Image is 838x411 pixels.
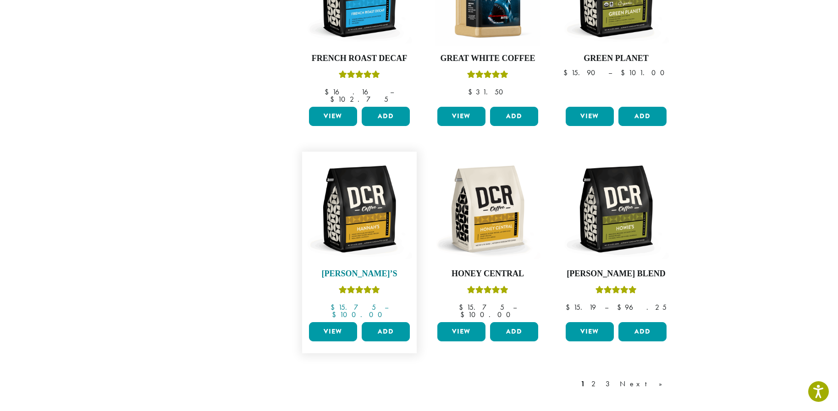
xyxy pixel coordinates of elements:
[435,156,540,262] img: DCR-12oz-Honey-Central-Stock-scaled.png
[362,107,410,126] button: Add
[563,156,669,262] img: DCR-12oz-Howies-Stock-scaled.png
[621,68,669,77] bdi: 101.00
[563,68,600,77] bdi: 15.90
[467,285,508,298] div: Rated 5.00 out of 5
[385,302,388,312] span: –
[459,302,504,312] bdi: 15.75
[618,107,667,126] button: Add
[332,310,386,319] bdi: 100.00
[307,269,412,279] h4: [PERSON_NAME]’s
[325,87,381,97] bdi: 16.16
[566,302,596,312] bdi: 15.19
[339,285,380,298] div: Rated 5.00 out of 5
[513,302,517,312] span: –
[468,87,476,97] span: $
[460,310,515,319] bdi: 100.00
[608,68,612,77] span: –
[330,94,338,104] span: $
[331,302,338,312] span: $
[435,54,540,64] h4: Great White Coffee
[460,310,468,319] span: $
[590,378,601,389] a: 2
[566,322,614,341] a: View
[331,302,376,312] bdi: 15.75
[339,69,380,83] div: Rated 5.00 out of 5
[618,322,667,341] button: Add
[307,156,412,318] a: [PERSON_NAME]’sRated 5.00 out of 5
[307,54,412,64] h4: French Roast Decaf
[604,378,615,389] a: 3
[595,285,637,298] div: Rated 4.67 out of 5
[617,302,625,312] span: $
[435,156,540,318] a: Honey CentralRated 5.00 out of 5
[330,94,388,104] bdi: 102.75
[566,302,573,312] span: $
[566,107,614,126] a: View
[490,107,538,126] button: Add
[579,378,587,389] a: 1
[563,68,571,77] span: $
[332,310,340,319] span: $
[490,322,538,341] button: Add
[362,322,410,341] button: Add
[617,302,667,312] bdi: 96.25
[468,87,507,97] bdi: 31.50
[307,156,412,262] img: DCR-12oz-Hannahs-Stock-scaled.png
[459,302,467,312] span: $
[618,378,671,389] a: Next »
[563,54,669,64] h4: Green Planet
[437,322,485,341] a: View
[563,156,669,318] a: [PERSON_NAME] BlendRated 4.67 out of 5
[309,322,357,341] a: View
[467,69,508,83] div: Rated 5.00 out of 5
[325,87,332,97] span: $
[309,107,357,126] a: View
[621,68,628,77] span: $
[563,269,669,279] h4: [PERSON_NAME] Blend
[437,107,485,126] a: View
[390,87,394,97] span: –
[605,302,608,312] span: –
[435,269,540,279] h4: Honey Central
